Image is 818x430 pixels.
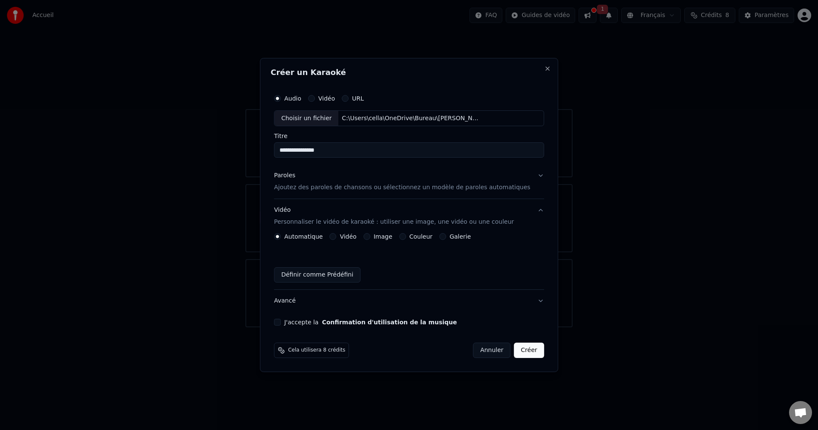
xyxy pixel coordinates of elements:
p: Personnaliser le vidéo de karaoké : utiliser une image, une vidéo ou une couleur [274,218,514,226]
label: Vidéo [340,234,357,240]
div: C:\Users\cella\OneDrive\Bureau\[PERSON_NAME] et [PERSON_NAME].mp3 [339,114,484,123]
label: Galerie [449,234,471,240]
label: Titre [274,133,544,139]
button: Annuler [473,343,510,358]
div: VidéoPersonnaliser le vidéo de karaoké : utiliser une image, une vidéo ou une couleur [274,233,544,289]
label: Couleur [409,234,432,240]
button: Créer [514,343,544,358]
label: URL [352,95,364,101]
h2: Créer un Karaoké [271,69,547,76]
div: Vidéo [274,206,514,227]
div: Choisir un fichier [274,111,338,126]
label: Audio [284,95,301,101]
label: Vidéo [318,95,335,101]
label: J'accepte la [284,319,457,325]
button: J'accepte la [322,319,457,325]
button: Définir comme Prédéfini [274,267,360,283]
p: Ajoutez des paroles de chansons ou sélectionnez un modèle de paroles automatiques [274,184,530,192]
label: Automatique [284,234,323,240]
div: Paroles [274,172,295,180]
button: VidéoPersonnaliser le vidéo de karaoké : utiliser une image, une vidéo ou une couleur [274,199,544,234]
button: Avancé [274,290,544,312]
span: Cela utilisera 8 crédits [288,347,345,354]
button: ParolesAjoutez des paroles de chansons ou sélectionnez un modèle de paroles automatiques [274,165,544,199]
label: Image [374,234,392,240]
